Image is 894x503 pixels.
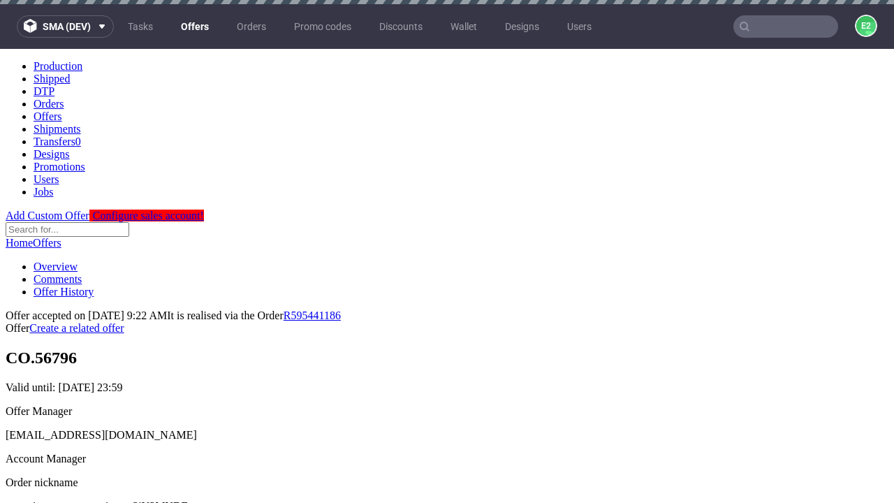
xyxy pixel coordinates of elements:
[286,15,360,38] a: Promo codes
[6,333,888,345] p: Valid until:
[173,15,217,38] a: Offers
[89,161,204,173] a: Configure sales account!
[6,356,888,369] div: Offer Manager
[167,261,341,272] span: It is realised via the Order
[6,173,129,188] input: Search for...
[6,261,167,272] span: Offer accepted on [DATE] 9:22 AM
[6,380,888,393] div: [EMAIL_ADDRESS][DOMAIN_NAME]
[33,188,61,200] a: Offers
[34,212,78,224] a: Overview
[34,224,82,236] a: Comments
[856,16,876,36] figcaption: e2
[119,15,161,38] a: Tasks
[17,15,114,38] button: sma (dev)
[6,428,888,440] div: Order nickname
[34,61,62,73] a: Offers
[6,161,89,173] a: Add Custom Offer
[59,333,123,344] time: [DATE] 23:59
[6,188,33,200] a: Home
[34,49,64,61] a: Orders
[34,237,94,249] a: Offer History
[34,74,81,86] a: Shipments
[6,300,888,319] h1: CO.56796
[34,137,53,149] a: Jobs
[93,161,204,173] span: Configure sales account!
[34,124,59,136] a: Users
[34,24,70,36] a: Shipped
[442,15,485,38] a: Wallet
[497,15,548,38] a: Designs
[6,273,888,286] div: Offer
[6,404,888,416] div: Account Manager
[6,451,888,464] p: acme-inc-test-automation-rq3jU2MNDE
[34,99,70,111] a: Designs
[228,15,274,38] a: Orders
[75,87,81,99] span: 0
[34,112,85,124] a: Promotions
[34,11,82,23] a: Production
[34,36,54,48] a: DTP
[43,22,91,31] span: sma (dev)
[371,15,431,38] a: Discounts
[559,15,600,38] a: Users
[34,87,81,99] a: Transfers0
[284,261,341,272] a: R595441186
[29,273,124,285] a: Create a related offer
